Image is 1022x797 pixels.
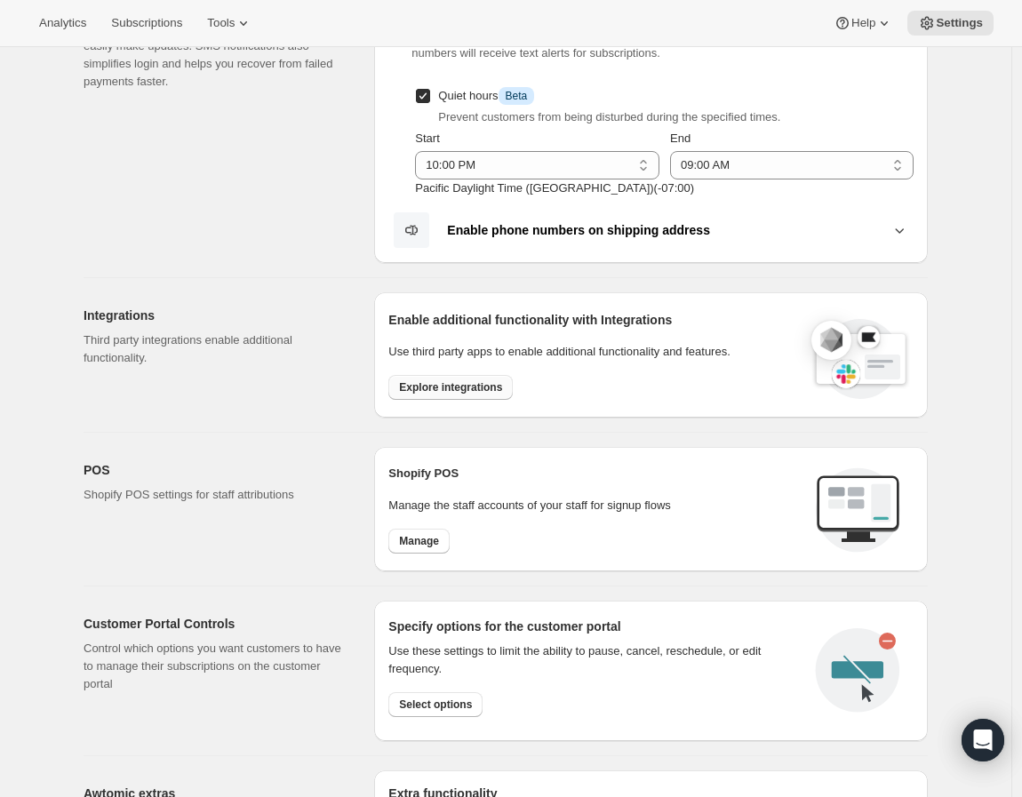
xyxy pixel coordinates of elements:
[438,89,534,102] span: Quiet hours
[438,110,780,124] span: Prevent customers from being disturbed during the specified times.
[415,132,439,145] span: Start
[84,307,346,324] h2: Integrations
[84,615,346,633] h2: Customer Portal Controls
[962,719,1004,761] div: Open Intercom Messenger
[670,132,691,145] span: End
[84,331,346,367] p: Third party integrations enable additional functionality.
[388,311,794,329] h2: Enable additional functionality with Integrations
[84,640,346,693] p: Control which options you want customers to have to manage their subscriptions on the customer po...
[84,461,346,479] h2: POS
[823,11,904,36] button: Help
[936,16,983,30] span: Settings
[907,11,994,36] button: Settings
[84,486,346,504] p: Shopify POS settings for staff attributions
[399,697,472,712] span: Select options
[399,380,502,395] span: Explore integrations
[388,465,802,482] h2: Shopify POS
[28,11,97,36] button: Analytics
[388,618,802,635] h2: Specify options for the customer portal
[506,89,528,103] span: Beta
[111,16,182,30] span: Subscriptions
[399,534,439,548] span: Manage
[388,375,513,400] button: Explore integrations
[39,16,86,30] span: Analytics
[388,529,450,554] button: Manage
[447,223,710,237] b: Enable phone numbers on shipping address
[388,343,794,361] p: Use third party apps to enable additional functionality and features.
[388,497,802,514] p: Manage the staff accounts of your staff for signup flows
[196,11,263,36] button: Tools
[851,16,875,30] span: Help
[388,211,914,249] button: Enable phone numbers on shipping address
[415,179,914,197] p: Pacific Daylight Time ([GEOGRAPHIC_DATA]) ( -07 : 00 )
[100,11,193,36] button: Subscriptions
[207,16,235,30] span: Tools
[388,692,483,717] button: Select options
[388,642,802,678] div: Use these settings to limit the ability to pause, cancel, reschedule, or edit frequency.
